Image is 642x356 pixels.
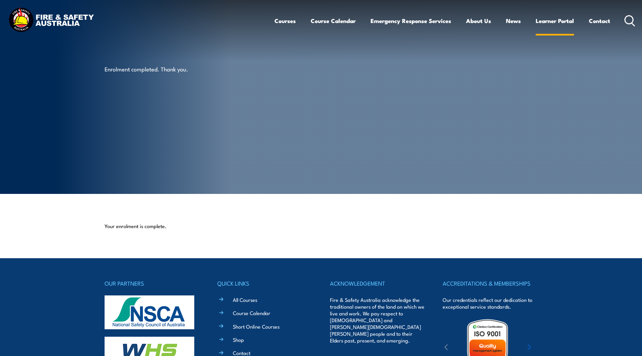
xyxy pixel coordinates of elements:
a: Learner Portal [536,12,574,30]
h4: OUR PARTNERS [105,279,199,288]
a: Courses [274,12,296,30]
a: Shop [233,336,244,343]
p: Fire & Safety Australia acknowledge the traditional owners of the land on which we live and work.... [330,296,425,344]
p: Enrolment completed. Thank you. [105,65,228,73]
a: About Us [466,12,491,30]
h4: ACKNOWLEDGEMENT [330,279,425,288]
img: nsca-logo-footer [105,295,194,329]
h4: ACCREDITATIONS & MEMBERSHIPS [443,279,537,288]
a: All Courses [233,296,257,303]
h4: QUICK LINKS [217,279,312,288]
p: Our credentials reflect our dedication to exceptional service standards. [443,296,537,310]
a: Emergency Response Services [371,12,451,30]
a: Course Calendar [233,309,270,316]
p: Your enrolment is complete. [105,223,538,229]
a: Contact [589,12,610,30]
a: Short Online Courses [233,323,280,330]
a: Course Calendar [311,12,356,30]
a: News [506,12,521,30]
